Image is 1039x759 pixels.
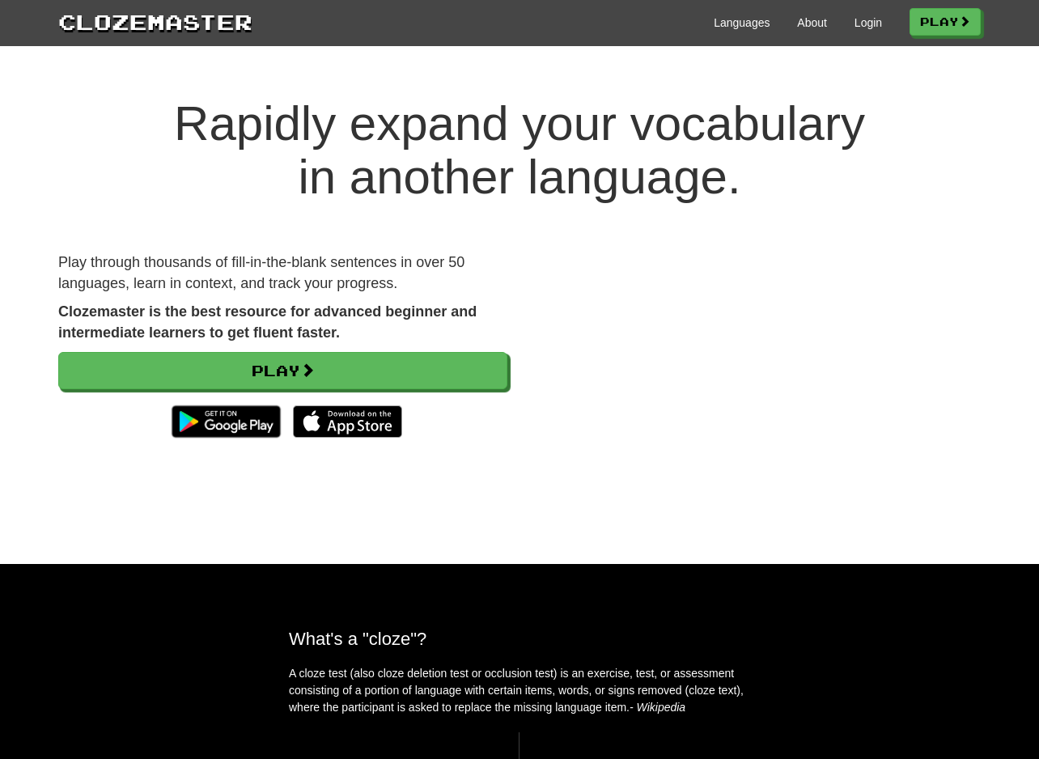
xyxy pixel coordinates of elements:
a: Login [855,15,882,31]
p: Play through thousands of fill-in-the-blank sentences in over 50 languages, learn in context, and... [58,252,507,294]
a: Clozemaster [58,6,252,36]
a: Play [910,8,981,36]
a: Languages [714,15,770,31]
h2: What's a "cloze"? [289,629,750,649]
p: A cloze test (also cloze deletion test or occlusion test) is an exercise, test, or assessment con... [289,665,750,716]
img: Get it on Google Play [163,397,289,446]
a: About [797,15,827,31]
a: Play [58,352,507,389]
em: - Wikipedia [630,701,685,714]
strong: Clozemaster is the best resource for advanced beginner and intermediate learners to get fluent fa... [58,303,477,341]
img: Download_on_the_App_Store_Badge_US-UK_135x40-25178aeef6eb6b83b96f5f2d004eda3bffbb37122de64afbaef7... [293,405,402,438]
